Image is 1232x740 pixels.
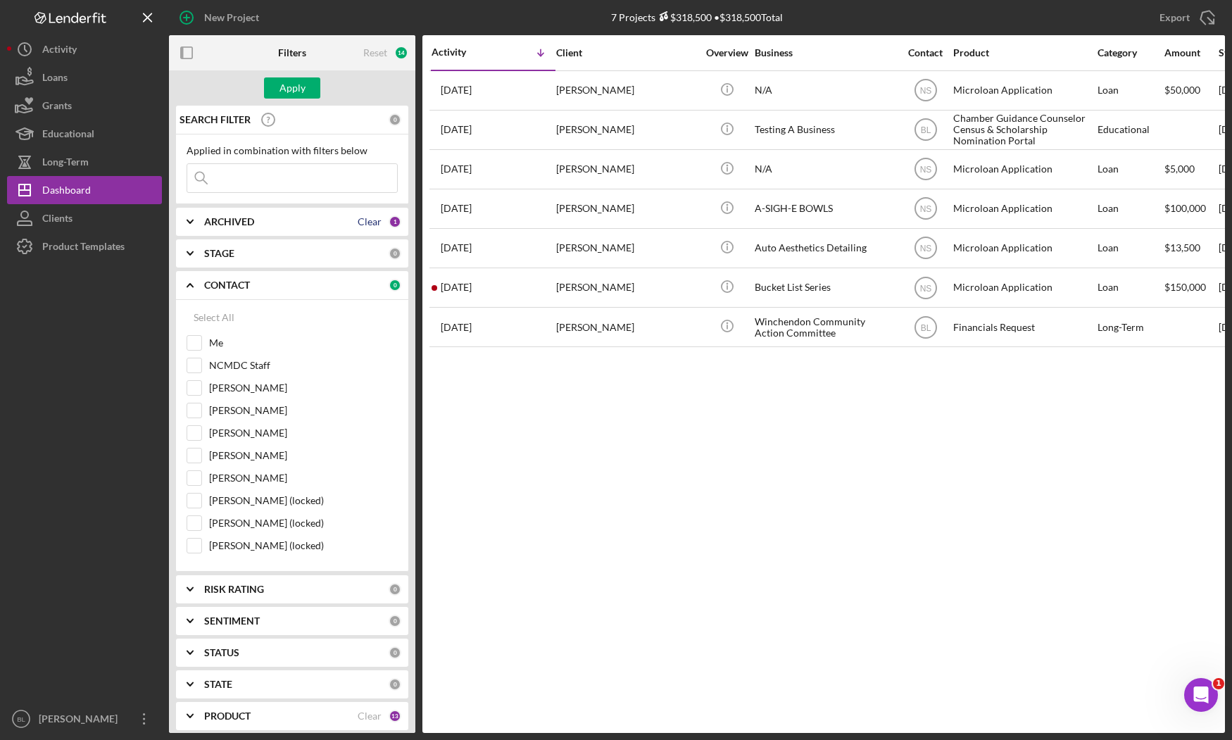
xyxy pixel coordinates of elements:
[1213,678,1224,689] span: 1
[1164,202,1206,214] span: $100,000
[169,4,273,32] button: New Project
[17,715,25,723] text: BL
[204,679,232,690] b: STATE
[358,710,382,722] div: Clear
[7,63,162,92] button: Loans
[1164,163,1195,175] span: $5,000
[209,403,398,418] label: [PERSON_NAME]
[7,204,162,232] button: Clients
[556,47,697,58] div: Client
[755,269,895,306] div: Bucket List Series
[1098,190,1163,227] div: Loan
[209,471,398,485] label: [PERSON_NAME]
[755,151,895,188] div: N/A
[35,705,127,736] div: [PERSON_NAME]
[180,114,251,125] b: SEARCH FILTER
[953,151,1094,188] div: Microloan Application
[279,77,306,99] div: Apply
[42,92,72,123] div: Grants
[209,336,398,350] label: Me
[389,113,401,126] div: 0
[919,283,931,293] text: NS
[204,584,264,595] b: RISK RATING
[42,63,68,95] div: Loans
[1098,47,1163,58] div: Category
[755,230,895,267] div: Auto Aesthetics Detailing
[441,322,472,333] time: 2025-04-12 21:27
[209,381,398,395] label: [PERSON_NAME]
[899,47,952,58] div: Contact
[556,72,697,109] div: [PERSON_NAME]
[42,176,91,208] div: Dashboard
[441,203,472,214] time: 2025-09-02 16:04
[953,190,1094,227] div: Microloan Application
[919,204,931,214] text: NS
[1159,4,1190,32] div: Export
[953,47,1094,58] div: Product
[432,46,494,58] div: Activity
[441,282,472,293] time: 2025-08-18 12:20
[1098,308,1163,346] div: Long-Term
[204,248,234,259] b: STAGE
[204,4,259,32] div: New Project
[441,242,472,253] time: 2025-08-29 20:38
[7,35,162,63] button: Activity
[556,308,697,346] div: [PERSON_NAME]
[42,148,89,180] div: Long-Term
[7,120,162,148] button: Educational
[1098,111,1163,149] div: Educational
[755,47,895,58] div: Business
[1164,84,1200,96] span: $50,000
[389,646,401,659] div: 0
[556,269,697,306] div: [PERSON_NAME]
[441,84,472,96] time: 2025-09-09 10:31
[556,151,697,188] div: [PERSON_NAME]
[209,494,398,508] label: [PERSON_NAME] (locked)
[1164,242,1200,253] span: $13,500
[389,583,401,596] div: 0
[389,247,401,260] div: 0
[755,308,895,346] div: Winchendon Community Action Committee
[204,216,254,227] b: ARCHIVED
[209,516,398,530] label: [PERSON_NAME] (locked)
[919,244,931,253] text: NS
[358,216,382,227] div: Clear
[389,615,401,627] div: 0
[389,678,401,691] div: 0
[655,11,712,23] div: $318,500
[7,148,162,176] a: Long-Term
[953,72,1094,109] div: Microloan Application
[389,279,401,291] div: 0
[755,111,895,149] div: Testing A Business
[42,232,125,264] div: Product Templates
[42,120,94,151] div: Educational
[1164,47,1217,58] div: Amount
[1098,269,1163,306] div: Loan
[204,280,250,291] b: CONTACT
[953,111,1094,149] div: Chamber Guidance Counselor Census & Scholarship Nomination Portal
[1098,72,1163,109] div: Loan
[441,124,472,135] time: 2025-09-08 19:23
[953,269,1094,306] div: Microloan Application
[42,204,73,236] div: Clients
[389,710,401,722] div: 13
[187,303,241,332] button: Select All
[389,215,401,228] div: 1
[920,125,931,135] text: BL
[556,111,697,149] div: [PERSON_NAME]
[209,449,398,463] label: [PERSON_NAME]
[7,92,162,120] button: Grants
[556,190,697,227] div: [PERSON_NAME]
[7,176,162,204] button: Dashboard
[209,426,398,440] label: [PERSON_NAME]
[7,705,162,733] button: BL[PERSON_NAME]
[755,190,895,227] div: A-SIGH-E BOWLS
[1098,151,1163,188] div: Loan
[1184,678,1218,712] iframe: Intercom live chat
[953,230,1094,267] div: Microloan Application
